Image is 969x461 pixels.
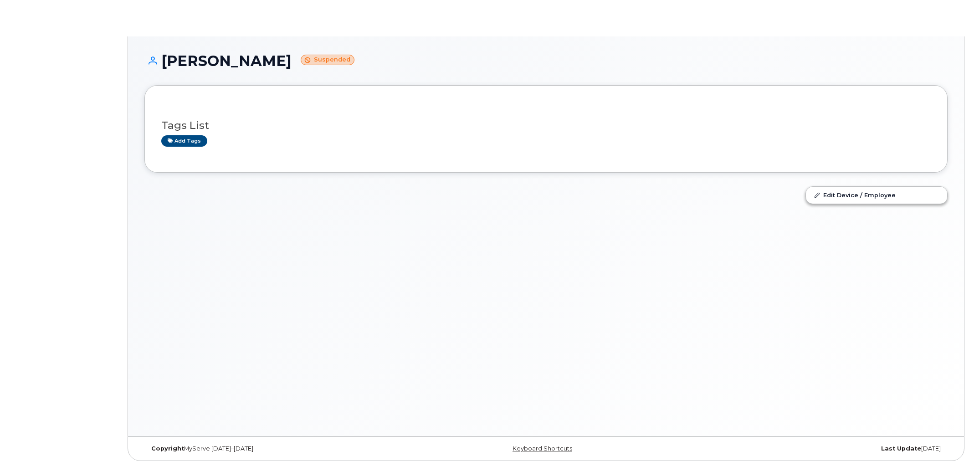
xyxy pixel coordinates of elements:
[513,445,572,452] a: Keyboard Shortcuts
[881,445,921,452] strong: Last Update
[680,445,948,452] div: [DATE]
[161,135,207,147] a: Add tags
[151,445,184,452] strong: Copyright
[301,55,354,65] small: Suspended
[144,445,412,452] div: MyServe [DATE]–[DATE]
[144,53,948,69] h1: [PERSON_NAME]
[161,120,931,131] h3: Tags List
[806,187,947,203] a: Edit Device / Employee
